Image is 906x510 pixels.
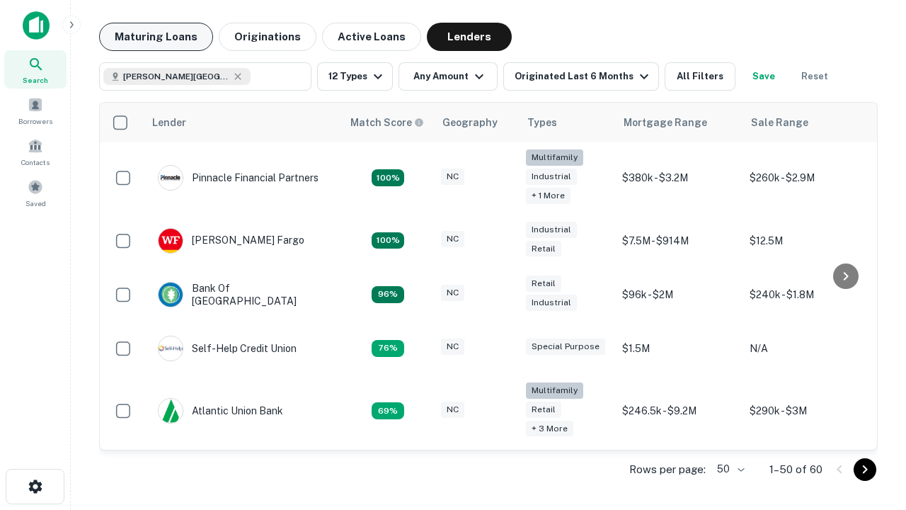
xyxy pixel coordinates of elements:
td: $380k - $3.2M [615,142,742,214]
td: N/A [742,322,870,375]
div: Retail [526,241,561,257]
div: NC [441,285,464,301]
div: Bank Of [GEOGRAPHIC_DATA] [158,282,328,307]
a: Search [4,50,67,89]
th: Sale Range [742,103,870,142]
div: Mortgage Range [624,114,707,131]
div: 50 [711,459,747,480]
div: Industrial [526,295,577,311]
td: $7.5M - $914M [615,214,742,268]
td: $1.5M [615,322,742,375]
div: Retail [526,402,561,418]
span: Borrowers [18,115,52,127]
button: Save your search to get updates of matches that match your search criteria. [741,62,786,91]
td: $12.5M [742,214,870,268]
img: picture [159,229,183,253]
div: NC [441,169,464,185]
img: picture [159,399,183,423]
img: capitalize-icon.png [23,11,50,40]
div: Matching Properties: 15, hasApolloMatch: undefined [372,232,404,249]
th: Types [519,103,615,142]
div: Types [527,114,557,131]
iframe: Chat Widget [835,397,906,465]
td: $240k - $1.8M [742,268,870,322]
div: Matching Properties: 14, hasApolloMatch: undefined [372,286,404,303]
img: picture [159,336,183,361]
div: Retail [526,276,561,292]
div: Industrial [526,169,577,185]
div: + 1 more [526,188,570,204]
div: Geography [442,114,498,131]
h6: Match Score [350,115,421,130]
span: Saved [25,198,46,209]
button: Active Loans [322,23,421,51]
th: Mortgage Range [615,103,742,142]
button: All Filters [665,62,735,91]
div: Matching Properties: 10, hasApolloMatch: undefined [372,402,404,419]
div: NC [441,231,464,247]
button: Any Amount [398,62,498,91]
td: $290k - $3M [742,375,870,447]
td: $96k - $2M [615,268,742,322]
div: Pinnacle Financial Partners [158,165,319,191]
div: + 3 more [526,421,573,437]
th: Lender [144,103,342,142]
a: Contacts [4,132,67,171]
button: Originations [219,23,316,51]
button: Originated Last 6 Months [503,62,659,91]
img: picture [159,166,183,190]
div: Multifamily [526,382,583,399]
span: [PERSON_NAME][GEOGRAPHIC_DATA], [GEOGRAPHIC_DATA] [123,70,229,83]
div: Multifamily [526,149,583,166]
button: Go to next page [854,458,876,481]
div: Lender [152,114,186,131]
td: $260k - $2.9M [742,142,870,214]
th: Capitalize uses an advanced AI algorithm to match your search with the best lender. The match sco... [342,103,434,142]
div: NC [441,339,464,355]
p: 1–50 of 60 [769,461,822,478]
span: Contacts [21,157,50,168]
div: Self-help Credit Union [158,336,297,361]
div: [PERSON_NAME] Fargo [158,228,304,254]
div: Originated Last 6 Months [515,68,653,85]
div: Sale Range [751,114,808,131]
div: Matching Properties: 11, hasApolloMatch: undefined [372,340,404,357]
div: NC [441,402,464,418]
a: Borrowers [4,91,67,130]
img: picture [159,283,183,307]
div: Special Purpose [526,339,605,355]
div: Capitalize uses an advanced AI algorithm to match your search with the best lender. The match sco... [350,115,424,130]
button: Reset [792,62,837,91]
div: Industrial [526,222,577,238]
p: Rows per page: [629,461,706,478]
button: 12 Types [317,62,393,91]
div: Matching Properties: 26, hasApolloMatch: undefined [372,169,404,186]
th: Geography [434,103,519,142]
td: $246.5k - $9.2M [615,375,742,447]
span: Search [23,74,48,86]
a: Saved [4,174,67,212]
button: Maturing Loans [99,23,213,51]
button: Lenders [427,23,512,51]
div: Atlantic Union Bank [158,398,283,424]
